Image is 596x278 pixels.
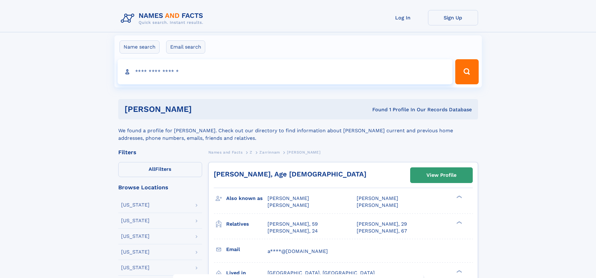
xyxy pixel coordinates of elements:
[428,10,478,25] a: Sign Up
[267,202,309,208] span: [PERSON_NAME]
[357,195,398,201] span: [PERSON_NAME]
[149,166,155,172] span: All
[267,228,318,234] a: [PERSON_NAME], 24
[259,148,280,156] a: Zarrinnam
[250,150,252,155] span: Z
[118,10,208,27] img: Logo Names and Facts
[121,202,150,207] div: [US_STATE]
[121,218,150,223] div: [US_STATE]
[118,185,202,190] div: Browse Locations
[226,219,267,229] h3: Relatives
[166,40,205,54] label: Email search
[226,193,267,204] h3: Also known as
[267,195,309,201] span: [PERSON_NAME]
[455,59,478,84] button: Search Button
[259,150,280,155] span: Zarrinnam
[267,270,375,276] span: [GEOGRAPHIC_DATA], [GEOGRAPHIC_DATA]
[250,148,252,156] a: Z
[357,202,398,208] span: [PERSON_NAME]
[357,228,407,234] a: [PERSON_NAME], 67
[426,168,456,182] div: View Profile
[120,40,160,54] label: Name search
[118,59,453,84] input: search input
[455,195,462,199] div: ❯
[208,148,243,156] a: Names and Facts
[267,221,318,228] a: [PERSON_NAME], 59
[357,221,407,228] a: [PERSON_NAME], 29
[121,265,150,270] div: [US_STATE]
[378,10,428,25] a: Log In
[455,269,462,273] div: ❯
[226,244,267,255] h3: Email
[118,149,202,155] div: Filters
[410,168,472,183] a: View Profile
[282,106,472,113] div: Found 1 Profile In Our Records Database
[455,220,462,224] div: ❯
[214,170,366,178] a: [PERSON_NAME], Age [DEMOGRAPHIC_DATA]
[121,249,150,254] div: [US_STATE]
[118,119,478,142] div: We found a profile for [PERSON_NAME]. Check out our directory to find information about [PERSON_N...
[121,234,150,239] div: [US_STATE]
[125,105,282,113] h1: [PERSON_NAME]
[118,162,202,177] label: Filters
[287,150,320,155] span: [PERSON_NAME]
